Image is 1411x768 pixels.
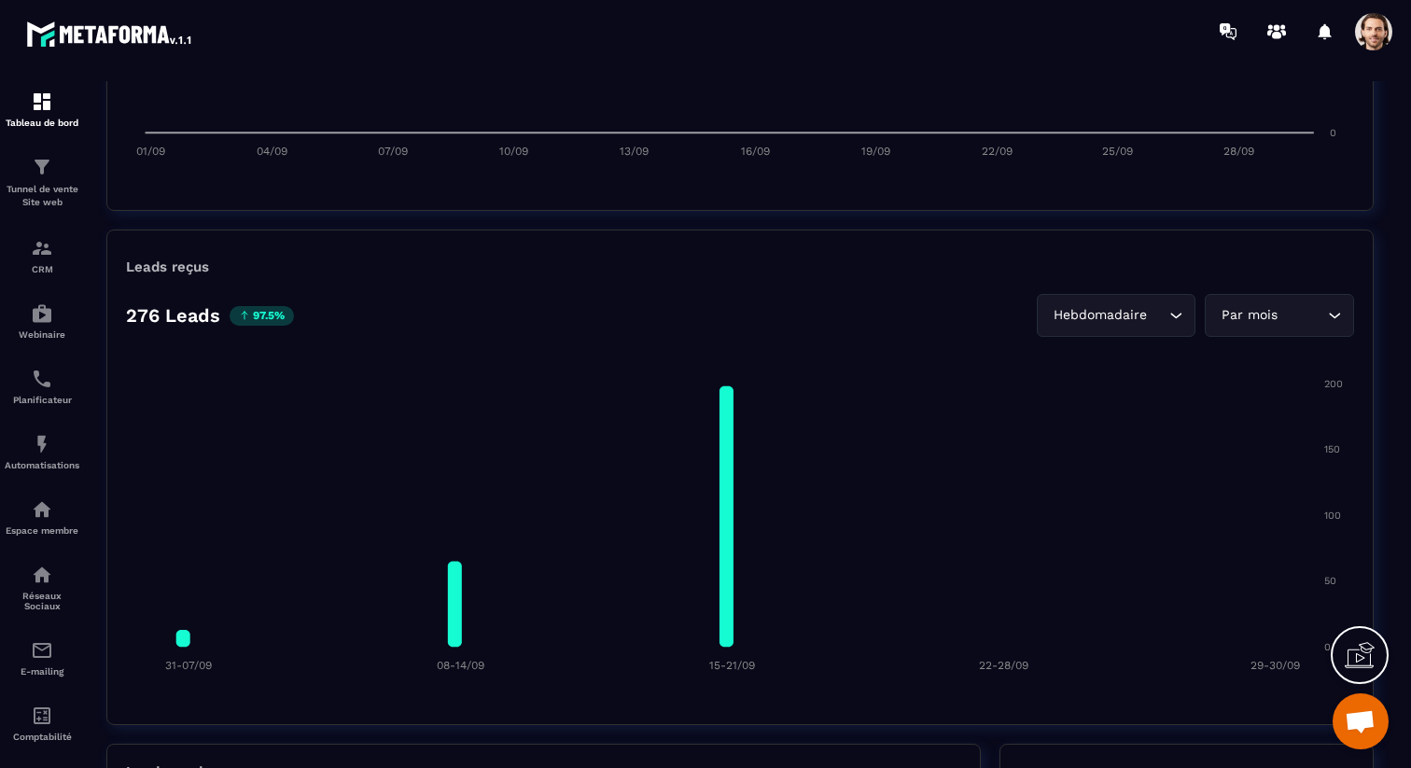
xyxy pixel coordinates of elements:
a: formationformationTunnel de vente Site web [5,142,79,223]
p: Webinaire [5,329,79,340]
tspan: 08-14/09 [437,659,484,672]
tspan: 50 [1324,575,1336,587]
tspan: 25/09 [1102,145,1133,158]
img: formation [31,91,53,113]
img: scheduler [31,368,53,390]
img: accountant [31,705,53,727]
p: Leads reçus [126,258,209,275]
tspan: 16/09 [741,145,770,158]
span: Par mois [1217,305,1281,326]
img: logo [26,17,194,50]
a: automationsautomationsEspace membre [5,484,79,550]
p: 276 Leads [126,304,220,327]
p: Comptabilité [5,732,79,742]
a: automationsautomationsWebinaire [5,288,79,354]
img: automations [31,433,53,455]
tspan: 07/09 [378,145,408,158]
p: Réseaux Sociaux [5,591,79,611]
tspan: 0 [1324,641,1331,653]
tspan: 150 [1324,443,1340,455]
a: automationsautomationsAutomatisations [5,419,79,484]
tspan: 01/09 [136,145,165,158]
img: email [31,639,53,662]
p: 97.5% [230,306,294,326]
p: CRM [5,264,79,274]
div: Ouvrir le chat [1333,693,1389,749]
p: Automatisations [5,460,79,470]
tspan: 22-28/09 [979,659,1028,672]
p: Espace membre [5,525,79,536]
tspan: 0 [1330,127,1336,139]
img: automations [31,302,53,325]
a: accountantaccountantComptabilité [5,691,79,756]
a: formationformationTableau de bord [5,77,79,142]
tspan: 28/09 [1223,145,1254,158]
img: formation [31,156,53,178]
a: formationformationCRM [5,223,79,288]
img: formation [31,237,53,259]
input: Search for option [1281,305,1323,326]
tspan: 10/09 [499,145,528,158]
div: Search for option [1037,294,1195,337]
a: emailemailE-mailing [5,625,79,691]
p: E-mailing [5,666,79,677]
a: social-networksocial-networkRéseaux Sociaux [5,550,79,625]
div: Search for option [1205,294,1354,337]
p: Tunnel de vente Site web [5,183,79,209]
tspan: 200 [1324,378,1343,390]
tspan: 13/09 [620,145,649,158]
tspan: 29-30/09 [1250,659,1300,672]
tspan: 31-07/09 [165,659,212,672]
tspan: 04/09 [257,145,287,158]
p: Planificateur [5,395,79,405]
a: schedulerschedulerPlanificateur [5,354,79,419]
span: Hebdomadaire [1049,305,1151,326]
img: social-network [31,564,53,586]
tspan: 15-21/09 [709,659,755,672]
img: automations [31,498,53,521]
p: Tableau de bord [5,118,79,128]
input: Search for option [1151,305,1165,326]
tspan: 19/09 [861,145,890,158]
tspan: 22/09 [982,145,1013,158]
tspan: 100 [1324,510,1341,522]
